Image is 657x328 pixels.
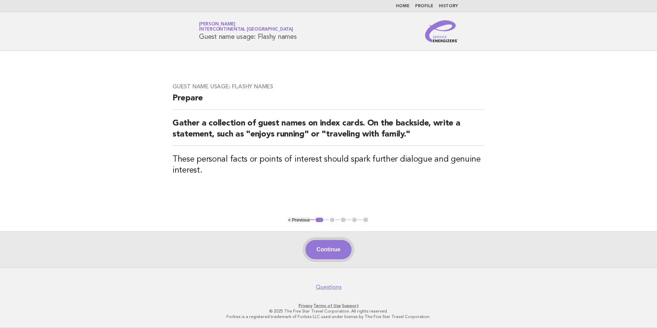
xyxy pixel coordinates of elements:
img: Service Energizers [425,20,458,42]
p: · · [118,303,539,308]
h2: Gather a collection of guest names on index cards. On the backside, write a statement, such as "e... [172,118,485,146]
button: Continue [305,240,351,259]
h3: Guest name usage: Flashy names [172,83,485,90]
a: Profile [415,4,433,8]
h2: Prepare [172,93,485,110]
p: © 2025 The Five Star Travel Corporation. All rights reserved. [118,308,539,314]
button: 1 [314,217,324,223]
a: History [439,4,458,8]
a: Support [342,303,359,308]
a: Privacy [299,303,312,308]
span: InterContinental [GEOGRAPHIC_DATA] [199,28,293,32]
a: Home [396,4,410,8]
button: < Previous [288,217,310,222]
a: Questions [316,284,342,291]
h3: These personal facts or points of interest should spark further dialogue and genuine interest. [172,154,485,176]
p: Forbes is a registered trademark of Forbes LLC used under license by The Five Star Travel Corpora... [118,314,539,319]
h1: Guest name usage: Flashy names [199,22,297,40]
a: [PERSON_NAME]InterContinental [GEOGRAPHIC_DATA] [199,22,293,32]
a: Terms of Use [313,303,341,308]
